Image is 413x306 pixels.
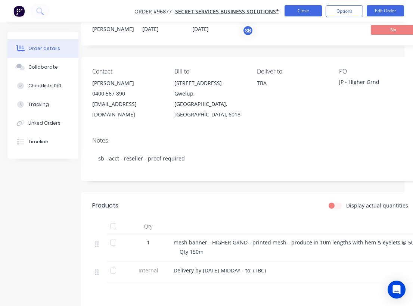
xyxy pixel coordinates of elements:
[174,267,266,274] span: Delivery by [DATE] MIDDAY - to: (TBC)
[7,76,78,95] button: Checklists 0/0
[257,78,327,88] div: TBA
[134,8,175,15] span: Order #96877 -
[28,64,58,71] div: Collaborate
[13,6,25,17] img: Factory
[242,25,254,36] button: SB
[7,39,78,58] button: Order details
[180,248,204,255] span: Qty 150m
[28,82,61,89] div: Checklists 0/0
[92,99,162,120] div: [EMAIL_ADDRESS][DOMAIN_NAME]
[28,101,49,108] div: Tracking
[92,88,162,99] div: 0400 567 890
[257,68,327,75] div: Deliver to
[129,266,168,274] span: Internal
[28,45,60,52] div: Order details
[28,138,48,145] div: Timeline
[339,78,409,88] div: JP - Higher Grnd
[92,78,162,88] div: [PERSON_NAME]
[388,281,406,299] div: Open Intercom Messenger
[257,78,327,102] div: TBA
[174,68,245,75] div: Bill to
[92,201,118,210] div: Products
[326,5,363,17] button: Options
[174,88,245,120] div: Gwelup, [GEOGRAPHIC_DATA], [GEOGRAPHIC_DATA], 6018
[28,120,60,127] div: Linked Orders
[7,132,78,151] button: Timeline
[174,78,245,88] div: [STREET_ADDRESS]
[142,25,159,32] span: [DATE]
[346,202,408,209] label: Display actual quantities
[175,8,279,15] a: Secret Services Business Solutions*
[92,78,162,120] div: [PERSON_NAME]0400 567 890[EMAIL_ADDRESS][DOMAIN_NAME]
[7,95,78,114] button: Tracking
[92,68,162,75] div: Contact
[192,25,209,32] span: [DATE]
[92,25,133,33] div: [PERSON_NAME]
[367,5,404,16] button: Edit Order
[174,78,245,120] div: [STREET_ADDRESS]Gwelup, [GEOGRAPHIC_DATA], [GEOGRAPHIC_DATA], 6018
[147,238,150,246] span: 1
[285,5,322,16] button: Close
[7,114,78,132] button: Linked Orders
[7,58,78,76] button: Collaborate
[339,68,409,75] div: PO
[126,219,171,234] div: Qty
